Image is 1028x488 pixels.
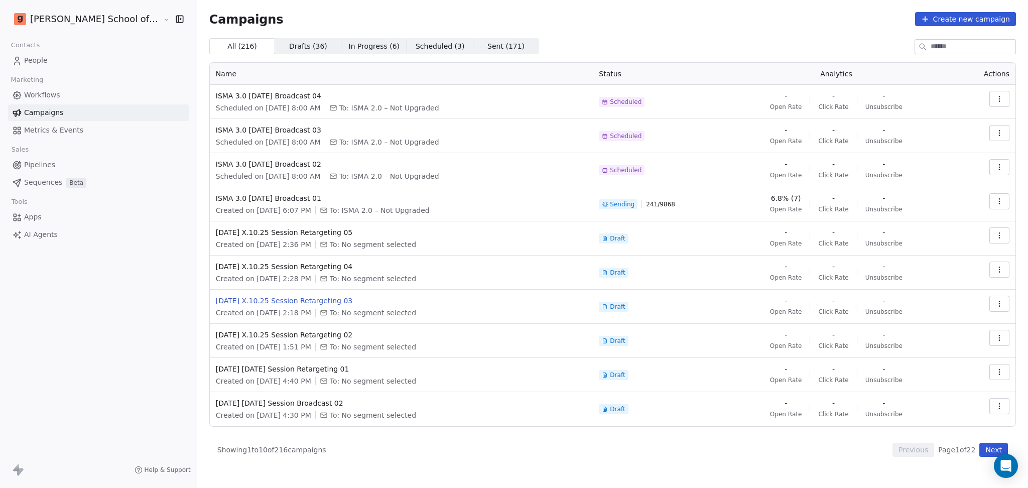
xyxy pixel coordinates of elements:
span: Help & Support [145,466,191,474]
span: - [832,125,835,135]
a: Help & Support [135,466,191,474]
span: - [785,398,787,408]
span: ISMA 3.0 [DATE] Broadcast 03 [216,125,587,135]
span: Unsubscribe [865,239,903,248]
span: Draft [610,405,625,413]
span: [DATE] X.10.25 Session Retargeting 03 [216,296,587,306]
span: Apps [24,212,42,222]
span: Open Rate [770,308,802,316]
span: Scheduled ( 3 ) [416,41,465,52]
span: - [882,398,885,408]
span: - [785,159,787,169]
span: Sales [7,142,33,157]
span: - [832,398,835,408]
span: Page 1 of 22 [938,445,975,455]
span: - [785,262,787,272]
span: Scheduled on [DATE] 8:00 AM [216,103,321,113]
span: ISMA 3.0 [DATE] Broadcast 02 [216,159,587,169]
span: Draft [610,371,625,379]
span: Marketing [7,72,48,87]
a: People [8,52,189,69]
span: People [24,55,48,66]
span: Scheduled [610,98,641,106]
span: Click Rate [818,410,848,418]
a: SequencesBeta [8,174,189,191]
span: Created on [DATE] 4:40 PM [216,376,311,386]
span: Unsubscribe [865,137,903,145]
span: Sent ( 171 ) [487,41,525,52]
span: - [882,91,885,101]
button: Previous [892,443,934,457]
span: Unsubscribe [865,308,903,316]
span: Drafts ( 36 ) [289,41,327,52]
span: To: No segment selected [330,274,416,284]
span: - [832,91,835,101]
span: To: No segment selected [330,342,416,352]
a: Metrics & Events [8,122,189,139]
span: - [832,296,835,306]
span: - [882,262,885,272]
div: Open Intercom Messenger [994,454,1018,478]
span: In Progress ( 6 ) [349,41,400,52]
th: Name [210,63,593,85]
span: To: No segment selected [330,410,416,420]
span: - [785,125,787,135]
span: Unsubscribe [865,274,903,282]
span: Click Rate [818,171,848,179]
span: Workflows [24,90,60,100]
a: AI Agents [8,226,189,243]
span: Open Rate [770,103,802,111]
span: - [832,193,835,203]
span: Open Rate [770,410,802,418]
span: Unsubscribe [865,410,903,418]
span: Unsubscribe [865,376,903,384]
span: Tools [7,194,32,209]
th: Analytics [718,63,954,85]
img: Goela%20School%20Logos%20(4).png [14,13,26,25]
th: Actions [954,63,1015,85]
span: - [785,91,787,101]
span: Open Rate [770,239,802,248]
span: Open Rate [770,205,802,213]
span: Scheduled [610,166,641,174]
span: ISMA 3.0 [DATE] Broadcast 04 [216,91,587,101]
span: - [882,125,885,135]
span: AI Agents [24,229,58,240]
th: Status [593,63,718,85]
span: 241 / 9868 [646,200,675,208]
span: To: No segment selected [330,308,416,318]
span: To: ISMA 2.0 – Not Upgraded [339,171,439,181]
span: Sequences [24,177,62,188]
span: Sending [610,200,634,208]
span: Contacts [7,38,44,53]
span: To: No segment selected [330,239,416,250]
span: Scheduled [610,132,641,140]
span: Open Rate [770,274,802,282]
span: - [832,262,835,272]
span: - [785,330,787,340]
span: Click Rate [818,205,848,213]
span: - [785,364,787,374]
span: Click Rate [818,376,848,384]
span: - [832,159,835,169]
span: Draft [610,234,625,242]
span: To: ISMA 2.0 – Not Upgraded [339,103,439,113]
span: Unsubscribe [865,205,903,213]
span: Created on [DATE] 4:30 PM [216,410,311,420]
a: Campaigns [8,104,189,121]
button: [PERSON_NAME] School of Finance LLP [12,11,156,28]
span: Click Rate [818,137,848,145]
a: Apps [8,209,189,225]
button: Create new campaign [915,12,1016,26]
span: Click Rate [818,239,848,248]
span: - [882,296,885,306]
span: Pipelines [24,160,55,170]
span: - [882,227,885,237]
span: Showing 1 to 10 of 216 campaigns [217,445,326,455]
span: - [882,330,885,340]
span: Draft [610,303,625,311]
span: Created on [DATE] 2:28 PM [216,274,311,284]
span: - [882,193,885,203]
span: [DATE] X.10.25 Session Retargeting 05 [216,227,587,237]
span: [PERSON_NAME] School of Finance LLP [30,13,161,26]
